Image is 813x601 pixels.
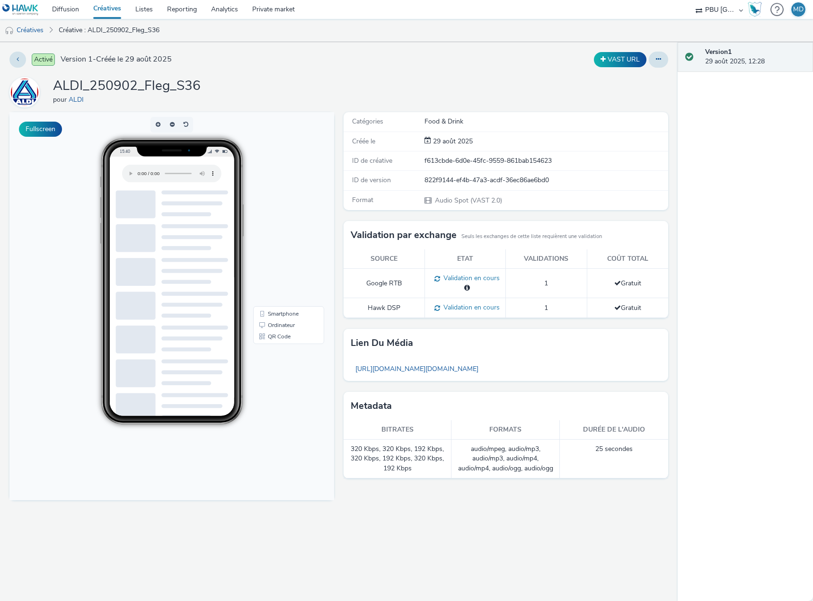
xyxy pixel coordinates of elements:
[451,440,560,478] td: audio/mpeg, audio/mp3, audio/mp3, audio/mp4, audio/mp4, audio/ogg, audio/ogg
[5,26,14,35] img: audio
[351,360,483,378] a: [URL][DOMAIN_NAME][DOMAIN_NAME]
[614,303,641,312] span: Gratuit
[748,2,762,17] img: Hawk Academy
[53,95,69,104] span: pour
[560,440,668,478] td: 25 secondes
[352,117,383,126] span: Catégories
[431,137,473,146] div: Création 29 août 2025, 12:28
[351,228,457,242] h3: Validation par exchange
[352,137,375,146] span: Créée le
[246,196,313,207] li: Smartphone
[344,269,424,298] td: Google RTB
[424,156,667,166] div: f613cbde-6d0e-45fc-9559-861bab154623
[32,53,55,66] span: Activé
[614,279,641,288] span: Gratuit
[19,122,62,137] button: Fullscreen
[110,36,121,42] span: 15:40
[431,137,473,146] span: 29 août 2025
[11,78,38,107] img: ALDI
[748,2,766,17] a: Hawk Academy
[246,207,313,219] li: Ordinateur
[544,279,548,288] span: 1
[440,303,500,312] span: Validation en cours
[705,47,732,56] strong: Version 1
[258,221,281,227] span: QR Code
[434,196,502,205] span: Audio Spot (VAST 2.0)
[69,95,88,104] a: ALDI
[560,420,668,440] th: Durée de l'audio
[705,47,805,67] div: 29 août 2025, 12:28
[258,210,285,216] span: Ordinateur
[54,19,164,42] a: Créative : ALDI_250902_Fleg_S36
[424,176,667,185] div: 822f9144-ef4b-47a3-acdf-36ec86ae6bd0
[352,156,392,165] span: ID de créative
[351,399,392,413] h3: Metadata
[587,249,668,269] th: Coût total
[544,303,548,312] span: 1
[2,4,39,16] img: undefined Logo
[9,88,44,97] a: ALDI
[424,249,505,269] th: Etat
[344,249,424,269] th: Source
[246,219,313,230] li: QR Code
[61,54,172,65] span: Version 1 - Créée le 29 août 2025
[344,298,424,318] td: Hawk DSP
[594,52,646,67] button: VAST URL
[793,2,804,17] div: MD
[352,176,391,185] span: ID de version
[461,233,602,240] small: Seuls les exchanges de cette liste requièrent une validation
[258,199,289,204] span: Smartphone
[424,117,667,126] div: Food & Drink
[506,249,587,269] th: Validations
[351,336,413,350] h3: Lien du média
[440,274,500,283] span: Validation en cours
[344,420,452,440] th: Bitrates
[53,77,201,95] h1: ALDI_250902_Fleg_S36
[592,52,649,67] div: Dupliquer la créative en un VAST URL
[451,420,560,440] th: Formats
[344,440,452,478] td: 320 Kbps, 320 Kbps, 192 Kbps, 320 Kbps, 192 Kbps, 320 Kbps, 192 Kbps
[352,195,373,204] span: Format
